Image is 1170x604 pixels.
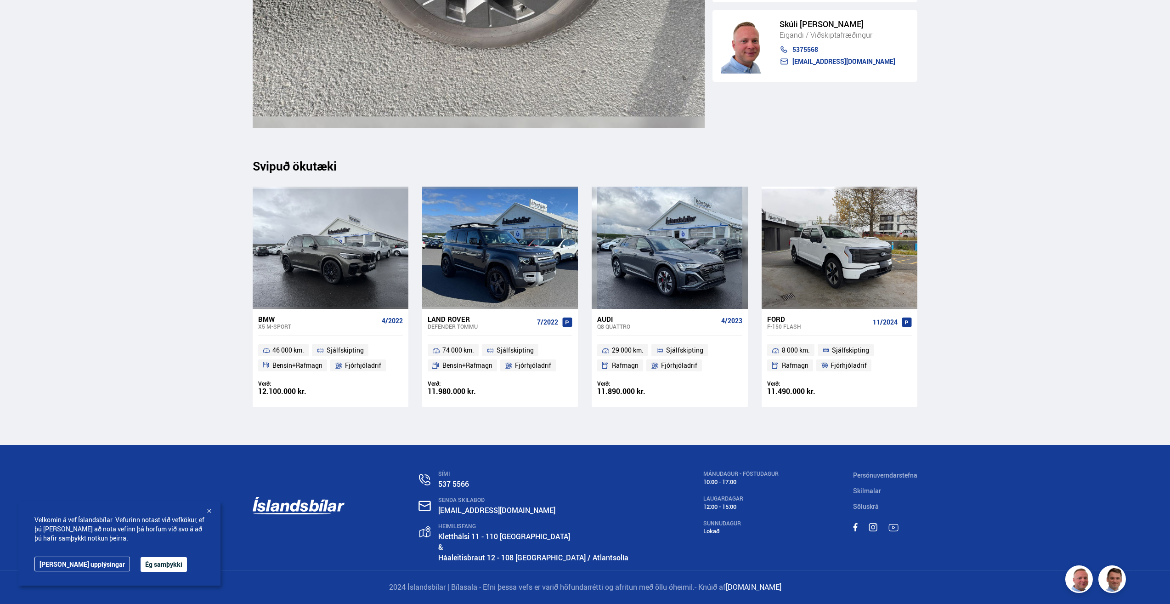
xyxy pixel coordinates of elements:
[428,315,533,323] div: Land Rover
[418,501,431,511] img: nHj8e-n-aHgjukTg.svg
[597,380,670,387] div: Verð:
[258,315,378,323] div: BMW
[438,479,469,489] a: 537 5566
[253,582,918,593] p: 2024 Íslandsbílar | Bílasala - Efni þessa vefs er varið höfundarrétti og afritun með öllu óheimil.
[141,557,187,572] button: Ég samþykki
[592,309,747,407] a: Audi Q8 QUATTRO 4/2023 29 000 km. Sjálfskipting Rafmagn Fjórhjóladrif Verð: 11.890.000 kr.
[703,496,779,502] div: LAUGARDAGAR
[703,471,779,477] div: MÁNUDAGUR - FÖSTUDAGUR
[832,345,869,356] span: Sjálfskipting
[272,360,322,371] span: Bensín+Rafmagn
[438,505,555,515] a: [EMAIL_ADDRESS][DOMAIN_NAME]
[419,526,430,538] img: gp4YpyYFnEr45R34.svg
[258,387,331,395] div: 12.100.000 kr.
[428,387,500,395] div: 11.980.000 kr.
[597,315,717,323] div: Audi
[497,345,534,356] span: Sjálfskipting
[515,360,551,371] span: Fjórhjóladrif
[767,387,840,395] div: 11.490.000 kr.
[597,387,670,395] div: 11.890.000 kr.
[853,486,881,495] a: Skilmalar
[1067,567,1094,594] img: siFngHWaQ9KaOqBr.png
[382,317,403,325] span: 4/2022
[612,345,644,356] span: 29 000 km.
[853,502,879,511] a: Söluskrá
[438,471,628,477] div: SÍMI
[721,18,770,74] img: siFngHWaQ9KaOqBr.png
[703,503,779,510] div: 12:00 - 15:00
[726,582,781,592] a: [DOMAIN_NAME]
[438,523,628,530] div: HEIMILISFANG
[721,317,742,325] span: 4/2023
[780,19,895,29] div: Skúli [PERSON_NAME]
[442,345,474,356] span: 74 000 km.
[612,360,639,371] span: Rafmagn
[438,497,628,503] div: SENDA SKILABOÐ
[272,345,304,356] span: 46 000 km.
[422,309,578,407] a: Land Rover Defender TOMMU 7/2022 74 000 km. Sjálfskipting Bensín+Rafmagn Fjórhjóladrif Verð: 11.9...
[780,29,895,41] div: Eigandi / Viðskiptafræðingur
[873,319,898,326] span: 11/2024
[661,360,697,371] span: Fjórhjóladrif
[767,323,869,330] div: F-150 FLASH
[703,520,779,527] div: SUNNUDAGUR
[780,58,895,65] a: [EMAIL_ADDRESS][DOMAIN_NAME]
[695,582,726,592] span: - Knúið af
[253,159,918,173] div: Svipuð ökutæki
[345,360,381,371] span: Fjórhjóladrif
[258,323,378,330] div: X5 M-SPORT
[438,542,443,552] strong: &
[34,557,130,571] a: [PERSON_NAME] upplýsingar
[438,531,570,541] a: Kletthálsi 11 - 110 [GEOGRAPHIC_DATA]
[767,315,869,323] div: Ford
[327,345,364,356] span: Sjálfskipting
[597,323,717,330] div: Q8 QUATTRO
[428,380,500,387] div: Verð:
[253,309,408,407] a: BMW X5 M-SPORT 4/2022 46 000 km. Sjálfskipting Bensín+Rafmagn Fjórhjóladrif Verð: 12.100.000 kr.
[537,319,558,326] span: 7/2022
[438,553,628,563] a: Háaleitisbraut 12 - 108 [GEOGRAPHIC_DATA] / Atlantsolía
[442,360,492,371] span: Bensín+Rafmagn
[703,479,779,485] div: 10:00 - 17:00
[703,528,779,535] div: Lokað
[428,323,533,330] div: Defender TOMMU
[7,4,35,31] button: Opna LiveChat spjallviðmót
[780,46,895,53] a: 5375568
[666,345,703,356] span: Sjálfskipting
[782,360,808,371] span: Rafmagn
[853,471,917,479] a: Persónuverndarstefna
[762,309,917,407] a: Ford F-150 FLASH 11/2024 8 000 km. Sjálfskipting Rafmagn Fjórhjóladrif Verð: 11.490.000 kr.
[831,360,867,371] span: Fjórhjóladrif
[767,380,840,387] div: Verð:
[34,515,204,543] span: Velkomin á vef Íslandsbílar. Vefurinn notast við vefkökur, ef þú [PERSON_NAME] að nota vefinn þá ...
[419,474,430,485] img: n0V2lOsqF3l1V2iz.svg
[1100,567,1127,594] img: FbJEzSuNWCJXmdc-.webp
[258,380,331,387] div: Verð:
[782,345,810,356] span: 8 000 km.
